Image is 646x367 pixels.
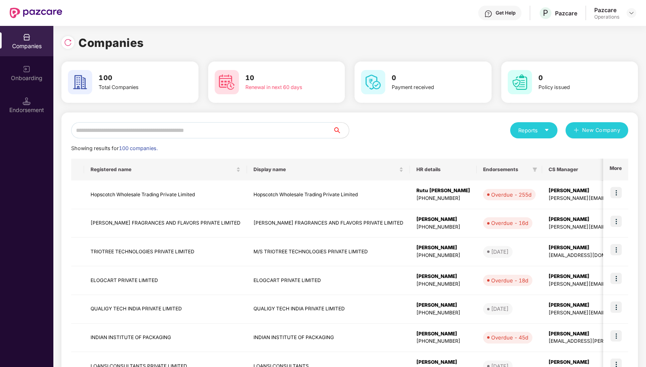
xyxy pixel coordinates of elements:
h3: 10 [245,73,315,83]
span: New Company [582,126,621,134]
img: svg+xml;base64,PHN2ZyBpZD0iRHJvcGRvd24tMzJ4MzIiIHhtbG5zPSJodHRwOi8vd3d3LnczLm9yZy8yMDAwL3N2ZyIgd2... [628,10,635,16]
img: New Pazcare Logo [10,8,62,18]
div: [PERSON_NAME] [416,244,470,252]
img: icon [610,330,622,342]
h1: Companies [78,34,144,52]
td: ELOGCART PRIVATE LIMITED [84,266,247,295]
td: [PERSON_NAME] FRAGRANCES AND FLAVORS PRIVATE LIMITED [84,209,247,238]
div: Overdue - 18d [491,276,528,284]
span: filter [531,165,539,174]
img: svg+xml;base64,PHN2ZyB4bWxucz0iaHR0cDovL3d3dy53My5vcmcvMjAwMC9zdmciIHdpZHRoPSI2MCIgaGVpZ2h0PSI2MC... [508,70,532,94]
div: [PERSON_NAME] [416,359,470,366]
img: svg+xml;base64,PHN2ZyB4bWxucz0iaHR0cDovL3d3dy53My5vcmcvMjAwMC9zdmciIHdpZHRoPSI2MCIgaGVpZ2h0PSI2MC... [215,70,239,94]
td: [PERSON_NAME] FRAGRANCES AND FLAVORS PRIVATE LIMITED [247,209,410,238]
div: Get Help [496,10,515,16]
img: icon [610,187,622,198]
img: svg+xml;base64,PHN2ZyBpZD0iUmVsb2FkLTMyeDMyIiB4bWxucz0iaHR0cDovL3d3dy53My5vcmcvMjAwMC9zdmciIHdpZH... [64,38,72,47]
div: Pazcare [555,9,577,17]
span: P [543,8,548,18]
span: filter [532,167,537,172]
td: INDIAN INSTITUTE OF PACKAGING [84,324,247,352]
div: Operations [594,14,619,20]
div: Reports [518,126,549,134]
div: [PERSON_NAME] [416,273,470,280]
div: Payment received [392,83,461,91]
button: search [332,122,349,138]
div: Overdue - 16d [491,219,528,227]
span: Showing results for [71,145,158,151]
td: TRIOTREE TECHNOLOGIES PRIVATE LIMITED [84,238,247,266]
span: caret-down [544,127,549,133]
img: svg+xml;base64,PHN2ZyB3aWR0aD0iMTQuNSIgaGVpZ2h0PSIxNC41IiB2aWV3Qm94PSIwIDAgMTYgMTYiIGZpbGw9Im5vbm... [23,97,31,105]
div: [PERSON_NAME] [416,216,470,223]
div: Renewal in next 60 days [245,83,315,91]
h3: 100 [99,73,168,83]
th: More [603,159,628,180]
img: svg+xml;base64,PHN2ZyBpZD0iQ29tcGFuaWVzIiB4bWxucz0iaHR0cDovL3d3dy53My5vcmcvMjAwMC9zdmciIHdpZHRoPS... [23,33,31,41]
th: HR details [410,159,477,180]
img: icon [610,273,622,284]
img: icon [610,244,622,255]
div: Total Companies [99,83,168,91]
td: Hopscotch Wholesale Trading Private Limited [84,180,247,209]
img: svg+xml;base64,PHN2ZyBpZD0iSGVscC0zMngzMiIgeG1sbnM9Imh0dHA6Ly93d3cudzMub3JnLzIwMDAvc3ZnIiB3aWR0aD... [484,10,492,18]
div: [PHONE_NUMBER] [416,280,470,288]
img: svg+xml;base64,PHN2ZyB3aWR0aD0iMjAiIGhlaWdodD0iMjAiIHZpZXdCb3g9IjAgMCAyMCAyMCIgZmlsbD0ibm9uZSIgeG... [23,65,31,73]
span: plus [574,127,579,134]
div: [DATE] [491,305,509,313]
div: Policy issued [538,83,608,91]
span: 100 companies. [119,145,158,151]
img: icon [610,216,622,227]
span: Registered name [91,166,234,173]
div: [DATE] [491,248,509,256]
th: Display name [247,159,410,180]
h3: 0 [538,73,608,83]
td: ELOGCART PRIVATE LIMITED [247,266,410,295]
div: Rutu [PERSON_NAME] [416,187,470,195]
div: [PHONE_NUMBER] [416,252,470,259]
td: Hopscotch Wholesale Trading Private Limited [247,180,410,209]
div: [PHONE_NUMBER] [416,337,470,345]
h3: 0 [392,73,461,83]
img: svg+xml;base64,PHN2ZyB4bWxucz0iaHR0cDovL3d3dy53My5vcmcvMjAwMC9zdmciIHdpZHRoPSI2MCIgaGVpZ2h0PSI2MC... [361,70,385,94]
div: [PHONE_NUMBER] [416,223,470,231]
span: Endorsements [483,166,529,173]
div: [PERSON_NAME] [416,330,470,338]
td: INDIAN INSTITUTE OF PACKAGING [247,324,410,352]
div: [PHONE_NUMBER] [416,195,470,202]
div: Overdue - 255d [491,191,532,199]
div: Pazcare [594,6,619,14]
div: [PERSON_NAME] [416,301,470,309]
img: icon [610,301,622,313]
button: plusNew Company [566,122,628,138]
td: QUALIGY TECH INDIA PRIVATE LIMITED [84,295,247,324]
td: M/S TRIOTREE TECHNOLOGIES PRIVATE LIMITED [247,238,410,266]
th: Registered name [84,159,247,180]
td: QUALIGY TECH INDIA PRIVATE LIMITED [247,295,410,324]
div: [PHONE_NUMBER] [416,309,470,317]
img: svg+xml;base64,PHN2ZyB4bWxucz0iaHR0cDovL3d3dy53My5vcmcvMjAwMC9zdmciIHdpZHRoPSI2MCIgaGVpZ2h0PSI2MC... [68,70,92,94]
span: search [332,127,349,134]
span: Display name [253,166,397,173]
div: Overdue - 45d [491,333,528,342]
